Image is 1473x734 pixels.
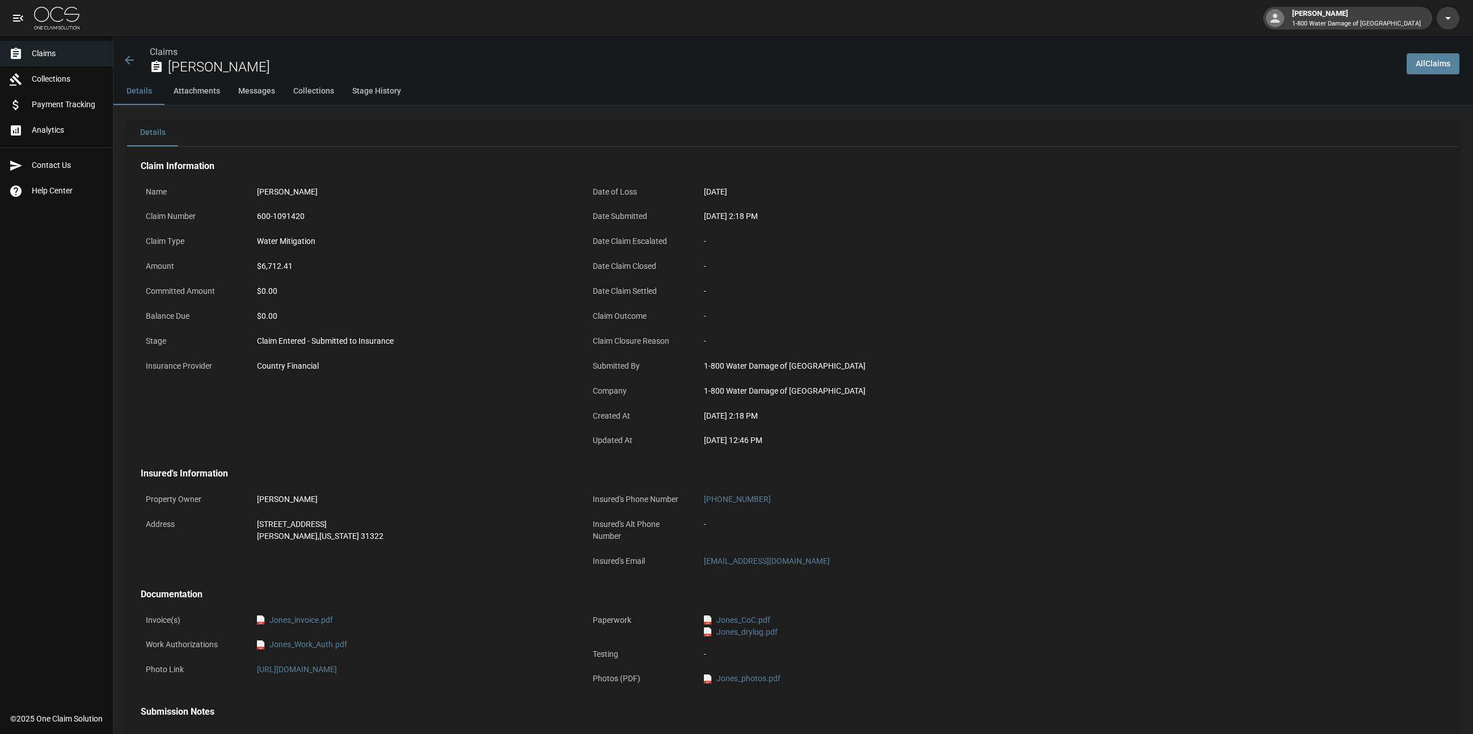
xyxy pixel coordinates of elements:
div: [STREET_ADDRESS] [257,518,569,530]
p: Insured's Email [588,550,690,572]
div: - [704,285,1016,297]
a: [URL][DOMAIN_NAME] [257,665,337,674]
p: Address [141,513,243,535]
h4: Claim Information [141,161,1021,172]
p: Updated At [588,429,690,452]
div: $6,712.41 [257,260,569,272]
p: Date Claim Escalated [588,230,690,252]
p: Photos (PDF) [588,668,690,690]
a: pdfJones_invoice.pdf [257,614,333,626]
div: anchor tabs [113,78,1473,105]
div: [DATE] [704,186,1016,198]
span: Collections [32,73,104,85]
div: - [704,335,1016,347]
p: Stage [141,330,243,352]
div: details tabs [127,119,1459,146]
div: [DATE] 2:18 PM [704,410,1016,422]
div: - [704,518,1016,530]
p: Name [141,181,243,203]
div: 1-800 Water Damage of [GEOGRAPHIC_DATA] [704,360,1016,372]
a: pdfJones_drylog.pdf [704,626,778,638]
div: [PERSON_NAME] [1288,8,1425,28]
p: Balance Due [141,305,243,327]
p: Date Submitted [588,205,690,227]
button: open drawer [7,7,29,29]
a: pdfJones_Work_Auth.pdf [257,639,347,651]
button: Stage History [343,78,410,105]
div: [PERSON_NAME] , [US_STATE] 31322 [257,530,569,542]
span: Analytics [32,124,104,136]
p: Claim Number [141,205,243,227]
span: Help Center [32,185,104,197]
p: Submitted By [588,355,690,377]
p: Testing [588,643,690,665]
p: Photo Link [141,659,243,681]
div: $0.00 [257,285,569,297]
button: Details [113,78,164,105]
p: Work Authorizations [141,634,243,656]
a: [EMAIL_ADDRESS][DOMAIN_NAME] [704,556,830,566]
p: Claim Type [141,230,243,252]
div: [DATE] 12:46 PM [704,435,1016,446]
p: Date of Loss [588,181,690,203]
span: Claims [32,48,104,60]
p: Created At [588,405,690,427]
span: Payment Tracking [32,99,104,111]
nav: breadcrumb [150,45,1398,59]
p: Insurance Provider [141,355,243,377]
div: 600-1091420 [257,210,569,222]
p: Claim Outcome [588,305,690,327]
p: Claim Closure Reason [588,330,690,352]
div: - [704,235,1016,247]
p: Invoice(s) [141,609,243,631]
h2: [PERSON_NAME] [168,59,1398,75]
p: Committed Amount [141,280,243,302]
h4: Insured's Information [141,468,1021,479]
p: 1-800 Water Damage of [GEOGRAPHIC_DATA] [1292,19,1421,29]
button: Attachments [164,78,229,105]
p: Company [588,380,690,402]
button: Messages [229,78,284,105]
p: Insured's Phone Number [588,488,690,511]
div: $0.00 [257,310,569,322]
span: Contact Us [32,159,104,171]
div: - [704,310,1016,322]
p: Amount [141,255,243,277]
div: - [704,648,1016,660]
h4: Documentation [141,589,1021,600]
p: Property Owner [141,488,243,511]
p: Insured's Alt Phone Number [588,513,690,547]
div: Country Financial [257,360,569,372]
a: AllClaims [1407,53,1459,74]
a: [PHONE_NUMBER] [704,495,771,504]
a: pdfJones_photos.pdf [704,673,780,685]
div: Water Mitigation [257,235,569,247]
p: Date Claim Settled [588,280,690,302]
div: © 2025 One Claim Solution [10,713,103,724]
button: Details [127,119,178,146]
div: - [704,260,1016,272]
p: Paperwork [588,609,690,631]
h4: Submission Notes [141,706,1021,718]
a: pdfJones_CoC.pdf [704,614,770,626]
div: [PERSON_NAME] [257,186,569,198]
div: [DATE] 2:18 PM [704,210,1016,222]
div: [PERSON_NAME] [257,493,569,505]
div: 1-800 Water Damage of [GEOGRAPHIC_DATA] [704,385,1016,397]
img: ocs-logo-white-transparent.png [34,7,79,29]
button: Collections [284,78,343,105]
a: Claims [150,47,178,57]
div: Claim Entered - Submitted to Insurance [257,335,569,347]
p: Date Claim Closed [588,255,690,277]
